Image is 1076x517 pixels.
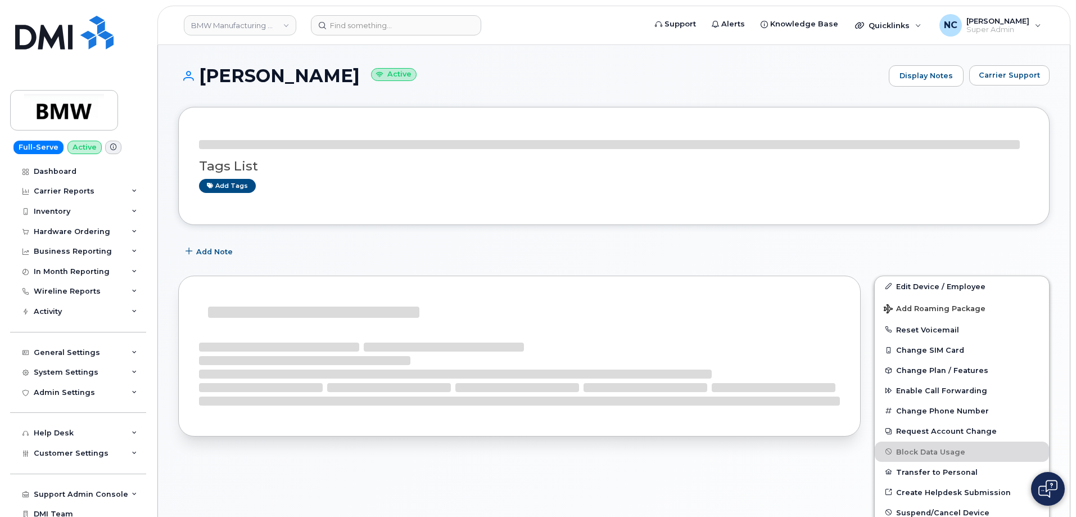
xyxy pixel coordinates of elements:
[1038,480,1057,498] img: Open chat
[196,246,233,257] span: Add Note
[969,65,1050,86] button: Carrier Support
[875,462,1049,482] button: Transfer to Personal
[889,65,964,87] a: Display Notes
[199,179,256,193] a: Add tags
[875,340,1049,360] button: Change SIM Card
[896,386,987,395] span: Enable Call Forwarding
[875,360,1049,380] button: Change Plan / Features
[896,508,989,516] span: Suspend/Cancel Device
[178,242,242,262] button: Add Note
[875,442,1049,462] button: Block Data Usage
[875,296,1049,320] button: Add Roaming Package
[371,68,417,81] small: Active
[875,276,1049,296] a: Edit Device / Employee
[178,66,883,86] h1: [PERSON_NAME]
[884,304,985,315] span: Add Roaming Package
[875,401,1049,421] button: Change Phone Number
[875,320,1049,340] button: Reset Voicemail
[875,380,1049,401] button: Enable Call Forwarding
[875,482,1049,502] a: Create Helpdesk Submission
[896,366,988,375] span: Change Plan / Features
[875,421,1049,441] button: Request Account Change
[979,70,1040,80] span: Carrier Support
[199,159,1029,173] h3: Tags List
